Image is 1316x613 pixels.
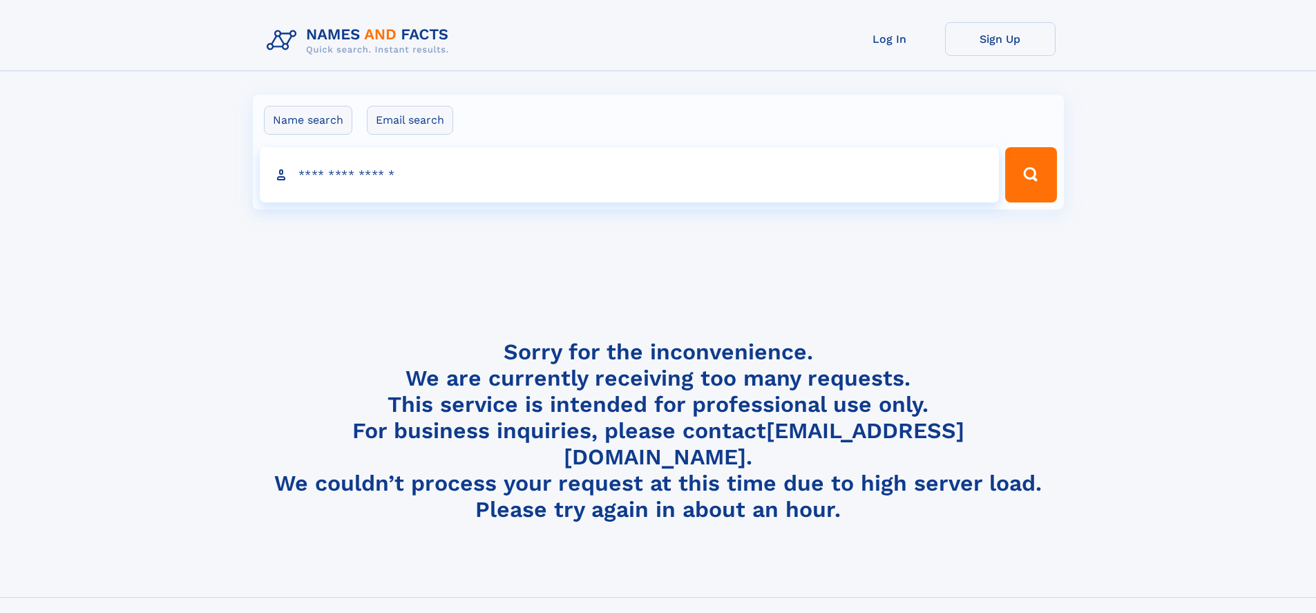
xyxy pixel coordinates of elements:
[261,22,460,59] img: Logo Names and Facts
[260,147,1000,202] input: search input
[1005,147,1056,202] button: Search Button
[564,417,964,470] a: [EMAIL_ADDRESS][DOMAIN_NAME]
[264,106,352,135] label: Name search
[835,22,945,56] a: Log In
[945,22,1056,56] a: Sign Up
[367,106,453,135] label: Email search
[261,339,1056,523] h4: Sorry for the inconvenience. We are currently receiving too many requests. This service is intend...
